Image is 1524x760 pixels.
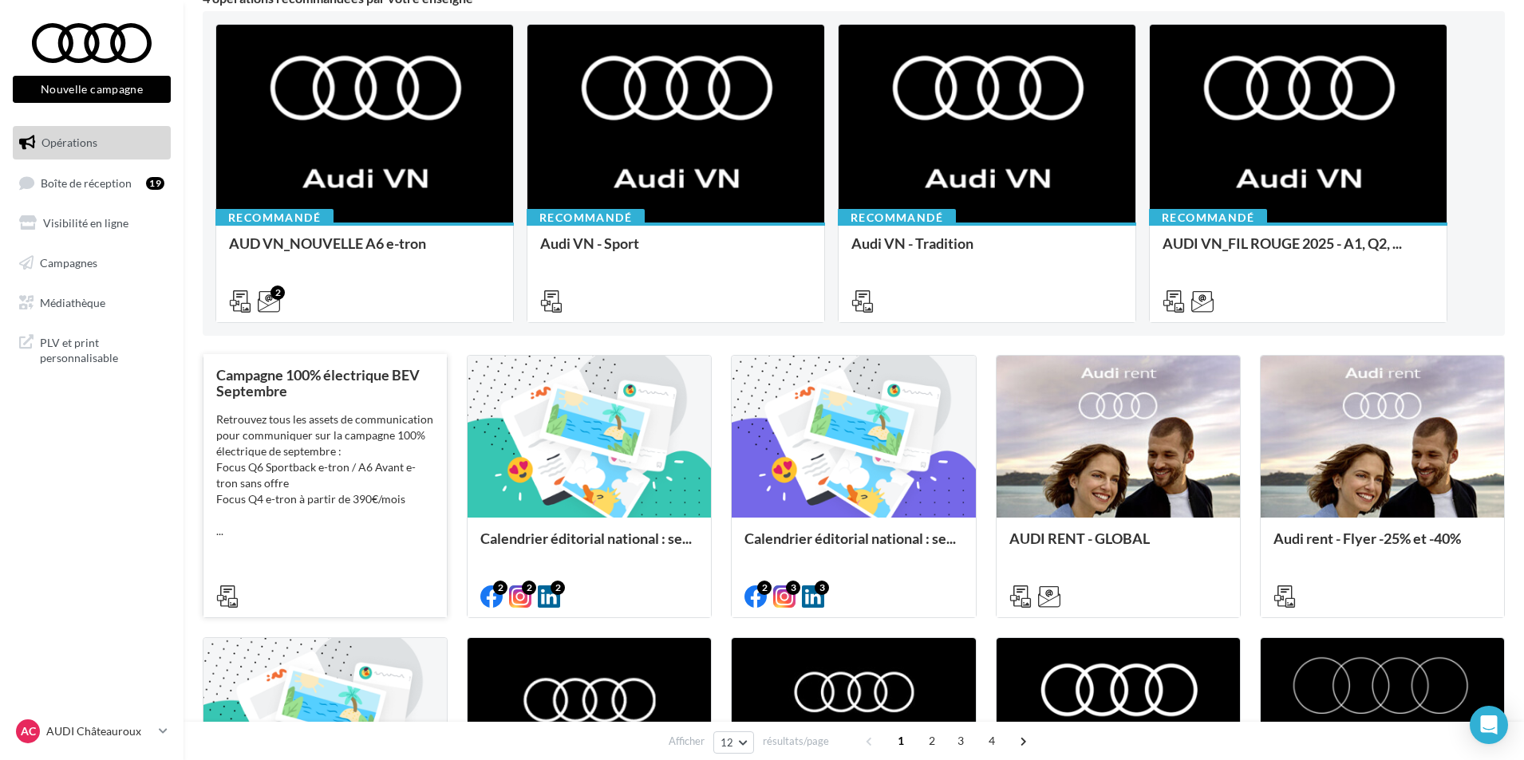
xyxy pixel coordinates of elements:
div: 2 [270,285,285,300]
span: Audi VN - Tradition [851,234,973,252]
div: 2 [551,581,565,595]
a: Boîte de réception19 [10,166,174,200]
span: Opérations [41,136,97,149]
span: AUD VN_NOUVELLE A6 e-tron [229,234,426,252]
div: Recommandé [215,209,334,226]
span: Calendrier éditorial national : se... [480,530,692,547]
a: Opérations [10,126,174,159]
span: 2 [919,728,945,754]
a: AC AUDI Châteauroux [13,716,171,746]
a: Visibilité en ligne [10,207,174,240]
div: 3 [786,581,800,595]
span: Campagnes [40,256,97,270]
span: AUDI VN_FIL ROUGE 2025 - A1, Q2, ... [1163,234,1402,252]
p: AUDI Châteauroux [46,723,152,739]
button: Nouvelle campagne [13,76,171,103]
div: Open Intercom Messenger [1470,706,1508,744]
span: AUDI RENT - GLOBAL [1009,530,1150,547]
div: 2 [493,581,507,595]
span: 4 [979,728,1005,754]
div: 2 [522,581,536,595]
span: 3 [948,728,973,754]
a: Médiathèque [10,286,174,320]
a: Campagnes [10,246,174,280]
span: 12 [721,736,734,749]
span: résultats/page [763,734,829,749]
a: PLV et print personnalisable [10,325,174,372]
span: 1 [888,728,914,754]
span: Afficher [669,734,705,749]
div: Recommandé [1149,209,1267,226]
span: PLV et print personnalisable [40,332,164,366]
button: 12 [713,731,754,754]
span: Audi VN - Sport [540,234,639,252]
div: Recommandé [527,209,645,226]
span: AC [21,723,36,739]
div: 19 [146,177,164,190]
span: Visibilité en ligne [43,216,128,230]
span: Boîte de réception [41,175,132,189]
div: 2 [757,581,772,595]
span: Médiathèque [40,295,105,309]
div: 3 [815,581,829,595]
div: Recommandé [838,209,956,226]
span: Campagne 100% électrique BEV Septembre [216,366,420,400]
div: Retrouvez tous les assets de communication pour communiquer sur la campagne 100% électrique de se... [216,412,434,539]
span: Audi rent - Flyer -25% et -40% [1273,530,1461,547]
span: Calendrier éditorial national : se... [744,530,956,547]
